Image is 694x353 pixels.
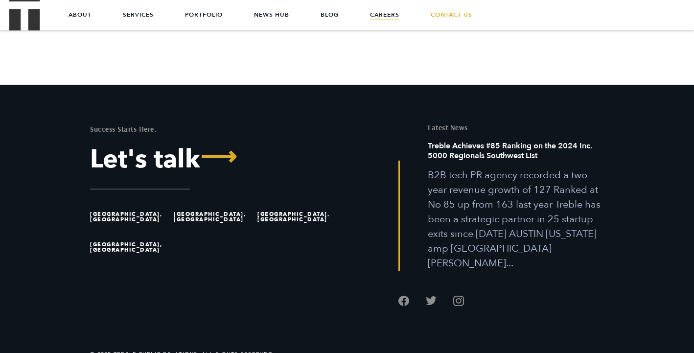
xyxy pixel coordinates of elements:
a: Read this article [428,141,604,271]
li: [GEOGRAPHIC_DATA], [GEOGRAPHIC_DATA] [257,202,337,232]
h5: Latest News [428,124,604,131]
a: Follow us on Instagram [453,295,464,306]
li: [GEOGRAPHIC_DATA], [GEOGRAPHIC_DATA] [90,232,169,262]
li: [GEOGRAPHIC_DATA], [GEOGRAPHIC_DATA] [174,202,253,232]
p: B2B tech PR agency recorded a two-year revenue growth of 127 Ranked at No 85 up from 163 last yea... [428,168,604,271]
span: ⟶ [200,144,237,170]
a: Let's Talk [90,147,340,172]
a: Follow us on Facebook [398,295,409,306]
mark: Success Starts Here. [90,124,156,134]
a: Follow us on Twitter [426,295,437,306]
li: [GEOGRAPHIC_DATA], [GEOGRAPHIC_DATA] [90,202,169,232]
h6: Treble Achieves #85 Ranking on the 2024 Inc. 5000 Regionals Southwest List [428,141,604,168]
